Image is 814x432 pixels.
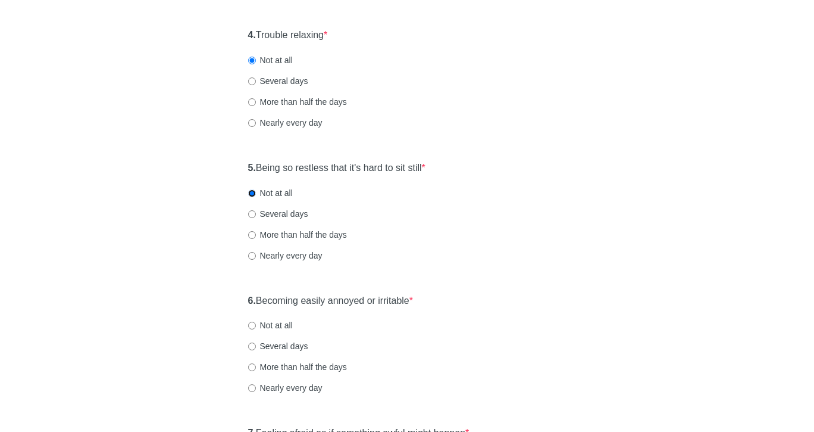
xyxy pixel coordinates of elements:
input: More than half the days [248,231,256,239]
label: More than half the days [248,361,347,373]
label: Being so restless that it's hard to sit still [248,161,425,175]
label: Not at all [248,187,293,199]
label: Becoming easily annoyed or irritable [248,294,414,308]
label: More than half the days [248,229,347,241]
label: Nearly every day [248,382,323,394]
input: Not at all [248,189,256,197]
input: Nearly every day [248,384,256,392]
label: Several days [248,75,308,87]
strong: 6. [248,296,256,306]
input: Several days [248,210,256,218]
input: Several days [248,77,256,85]
label: Nearly every day [248,250,323,262]
strong: 4. [248,30,256,40]
input: Nearly every day [248,252,256,260]
label: Trouble relaxing [248,29,328,42]
strong: 5. [248,163,256,173]
label: Several days [248,208,308,220]
label: More than half the days [248,96,347,108]
input: Nearly every day [248,119,256,127]
input: Not at all [248,322,256,330]
input: Not at all [248,57,256,64]
label: Nearly every day [248,117,323,129]
label: Not at all [248,54,293,66]
input: More than half the days [248,363,256,371]
input: Several days [248,343,256,350]
label: Not at all [248,319,293,331]
input: More than half the days [248,98,256,106]
label: Several days [248,340,308,352]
